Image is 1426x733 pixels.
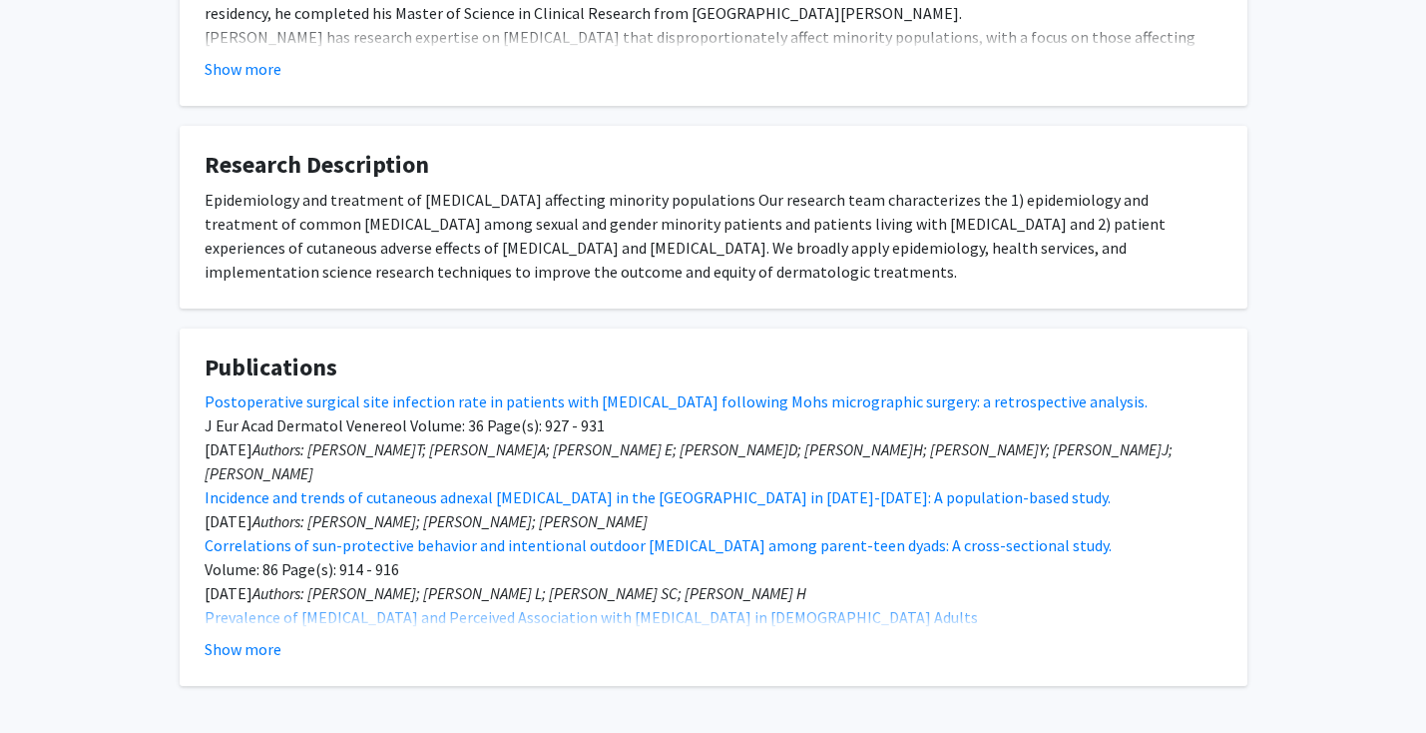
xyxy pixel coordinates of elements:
[205,151,1222,180] h4: Research Description
[252,583,806,603] em: Authors: [PERSON_NAME]; [PERSON_NAME] L; [PERSON_NAME] SC; [PERSON_NAME] H
[205,188,1222,284] div: Epidemiology and treatment of [MEDICAL_DATA] affecting minority populations Our research team cha...
[15,643,85,718] iframe: Chat
[205,354,1222,382] h4: Publications
[205,607,978,627] a: Prevalence of [MEDICAL_DATA] and Perceived Association with [MEDICAL_DATA] in [DEMOGRAPHIC_DATA] ...
[205,637,281,661] button: Show more
[205,439,1173,483] em: Authors: [PERSON_NAME]T; [PERSON_NAME]A; [PERSON_NAME] E; [PERSON_NAME]D; [PERSON_NAME]H; [PERSON...
[205,487,1111,507] a: Incidence and trends of cutaneous adnexal [MEDICAL_DATA] in the [GEOGRAPHIC_DATA] in [DATE]-[DATE...
[252,511,648,531] em: Authors: [PERSON_NAME]; [PERSON_NAME]; [PERSON_NAME]
[205,391,1148,411] a: Postoperative surgical site infection rate in patients with [MEDICAL_DATA] following Mohs microgr...
[205,57,281,81] button: Show more
[205,535,1112,555] a: Correlations of sun-protective behavior and intentional outdoor [MEDICAL_DATA] among parent-teen ...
